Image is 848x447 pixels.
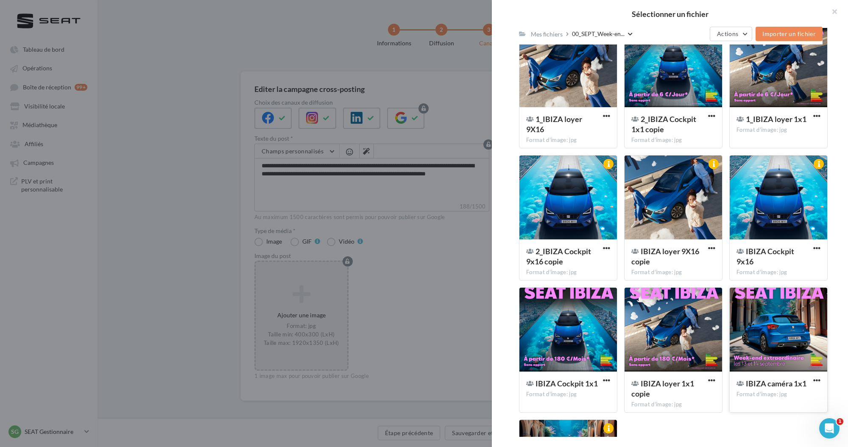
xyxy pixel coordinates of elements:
div: Format d'image: jpg [631,136,715,144]
span: IBIZA loyer 9X16 copie [631,247,699,266]
div: Format d'image: jpg [736,126,820,134]
span: IBIZA Cockpit 1x1 [536,379,598,388]
span: IBIZA caméra 1x1 [746,379,806,388]
div: Format d'image: jpg [736,391,820,398]
div: Format d'image: jpg [631,401,715,408]
div: Format d'image: jpg [526,269,610,276]
button: Importer un fichier [756,27,823,41]
span: Actions [717,30,738,37]
span: 1 [837,418,843,425]
span: Importer un fichier [762,30,816,37]
iframe: Intercom live chat [819,418,840,439]
div: Format d'image: jpg [526,391,610,398]
div: Format d'image: jpg [526,136,610,144]
span: 00_SEPT_Week-en... [572,30,625,38]
span: 1_IBIZA loyer 9X16 [526,114,582,134]
div: Format d'image: jpg [736,269,820,276]
div: Mes fichiers [531,30,563,38]
div: Format d'image: jpg [631,269,715,276]
span: 2_IBIZA Cockpit 9x16 copie [526,247,591,266]
span: 1_IBIZA loyer 1x1 [746,114,806,124]
button: Actions [710,27,752,41]
span: 2_IBIZA Cockpit 1x1 copie [631,114,696,134]
h2: Sélectionner un fichier [505,10,834,18]
span: IBIZA Cockpit 9x16 [736,247,794,266]
span: IBIZA loyer 1x1 copie [631,379,694,398]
